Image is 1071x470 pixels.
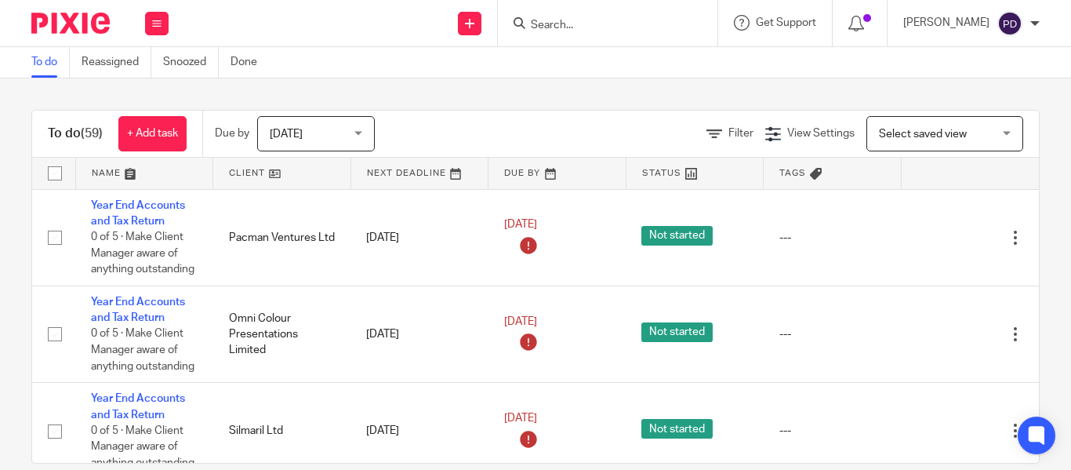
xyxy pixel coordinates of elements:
[350,286,488,382] td: [DATE]
[779,230,886,246] div: ---
[270,129,303,140] span: [DATE]
[91,231,194,275] span: 0 of 5 · Make Client Manager aware of anything outstanding
[163,47,219,78] a: Snoozed
[213,189,351,286] td: Pacman Ventures Ltd
[215,126,249,141] p: Due by
[779,169,806,177] span: Tags
[504,220,537,231] span: [DATE]
[529,19,670,33] input: Search
[81,127,103,140] span: (59)
[31,13,110,34] img: Pixie
[641,419,713,439] span: Not started
[48,126,103,142] h1: To do
[641,226,713,246] span: Not started
[879,129,967,140] span: Select saved view
[756,17,816,28] span: Get Support
[787,128,855,139] span: View Settings
[903,15,989,31] p: [PERSON_NAME]
[997,11,1022,36] img: svg%3E
[641,322,713,342] span: Not started
[231,47,269,78] a: Done
[728,128,753,139] span: Filter
[504,413,537,424] span: [DATE]
[91,200,185,227] a: Year End Accounts and Tax Return
[31,47,70,78] a: To do
[213,286,351,382] td: Omni Colour Presentations Limited
[118,116,187,151] a: + Add task
[779,423,886,439] div: ---
[91,329,194,372] span: 0 of 5 · Make Client Manager aware of anything outstanding
[91,297,185,323] a: Year End Accounts and Tax Return
[91,425,194,468] span: 0 of 5 · Make Client Manager aware of anything outstanding
[779,326,886,342] div: ---
[82,47,151,78] a: Reassigned
[350,189,488,286] td: [DATE]
[504,316,537,327] span: [DATE]
[91,393,185,420] a: Year End Accounts and Tax Return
